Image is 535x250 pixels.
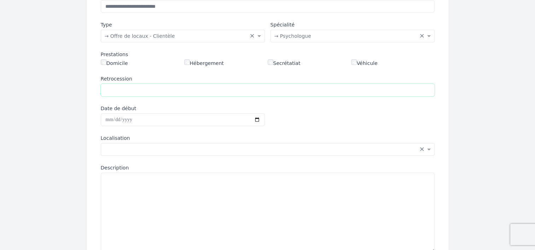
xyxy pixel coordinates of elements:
[419,146,425,153] span: Clear all
[101,21,265,28] label: Type
[268,59,301,67] label: Secrétatiat
[419,32,425,40] span: Clear all
[101,51,435,58] div: Prestations
[351,59,378,67] label: Véhicule
[101,59,106,65] input: Domicile
[184,59,224,67] label: Hébergement
[268,59,273,65] input: Secrétatiat
[101,59,128,67] label: Domicile
[101,164,435,171] label: Description
[184,59,190,65] input: Hébergement
[101,75,435,82] label: Retrocession
[271,21,435,28] label: Spécialité
[250,32,256,40] span: Clear all
[101,135,435,142] label: Localisation
[351,59,357,65] input: Véhicule
[101,105,265,112] label: Date de début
